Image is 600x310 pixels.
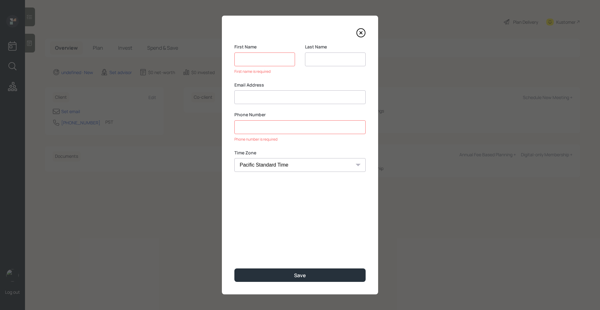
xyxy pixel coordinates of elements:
div: Save [294,272,306,279]
div: First name is required [234,69,295,74]
label: Phone Number [234,112,366,118]
button: Save [234,268,366,282]
label: Email Address [234,82,366,88]
div: Phone number is required [234,137,366,142]
label: Last Name [305,44,366,50]
label: Time Zone [234,150,366,156]
label: First Name [234,44,295,50]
